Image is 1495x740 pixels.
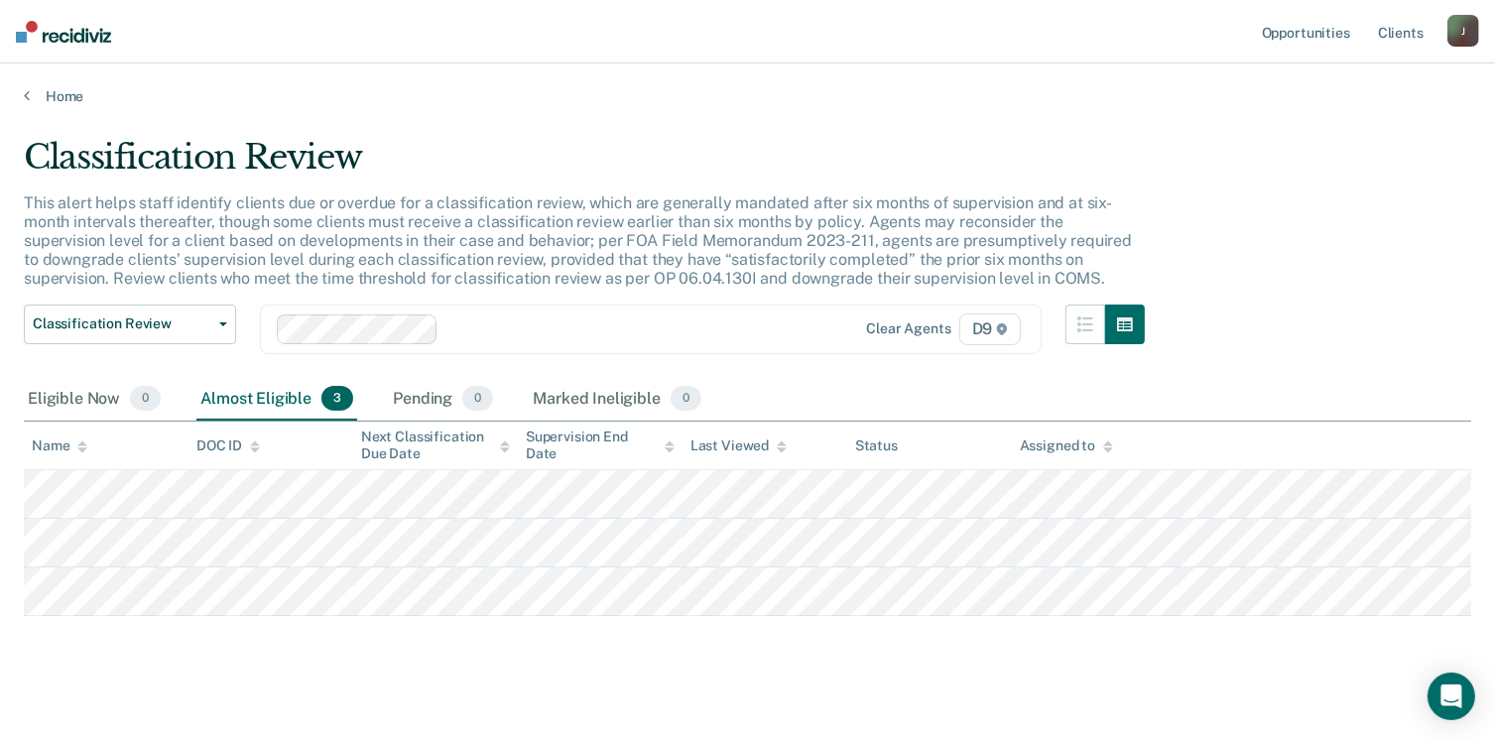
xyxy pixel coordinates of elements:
[866,320,950,337] div: Clear agents
[1020,437,1113,454] div: Assigned to
[196,437,260,454] div: DOC ID
[959,313,1022,345] span: D9
[24,193,1132,289] p: This alert helps staff identify clients due or overdue for a classification review, which are gen...
[321,386,353,412] span: 3
[526,429,675,462] div: Supervision End Date
[462,386,493,412] span: 0
[24,87,1471,105] a: Home
[16,21,111,43] img: Recidiviz
[855,437,898,454] div: Status
[196,378,357,422] div: Almost Eligible3
[671,386,701,412] span: 0
[529,378,705,422] div: Marked Ineligible0
[32,437,87,454] div: Name
[361,429,510,462] div: Next Classification Due Date
[130,386,161,412] span: 0
[690,437,787,454] div: Last Viewed
[1428,673,1475,720] div: Open Intercom Messenger
[24,305,236,344] button: Classification Review
[33,315,211,332] span: Classification Review
[24,378,165,422] div: Eligible Now0
[1447,15,1479,47] button: J
[389,378,497,422] div: Pending0
[24,137,1145,193] div: Classification Review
